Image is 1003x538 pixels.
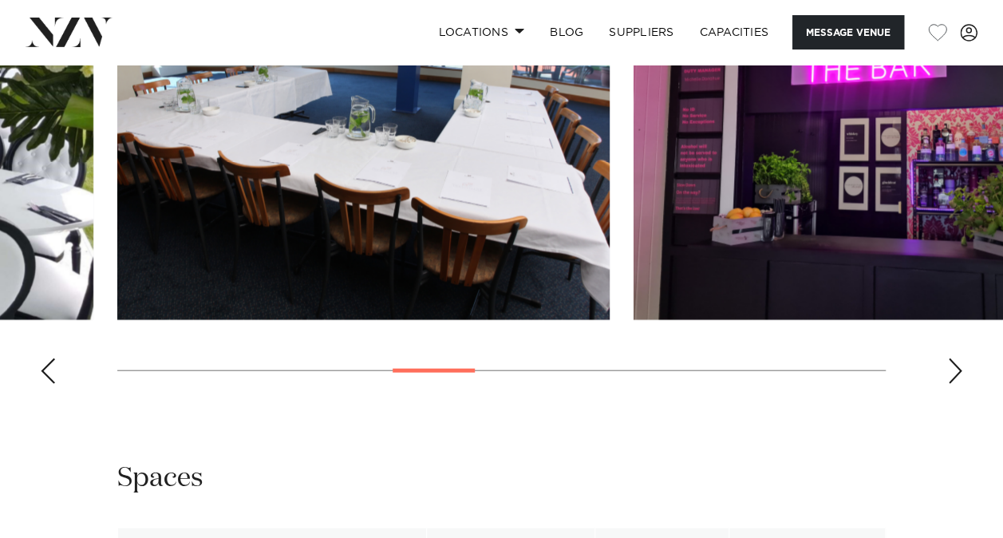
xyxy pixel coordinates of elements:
a: SUPPLIERS [596,15,686,49]
a: BLOG [537,15,596,49]
h2: Spaces [117,461,203,496]
a: Capacities [687,15,782,49]
a: Locations [425,15,537,49]
img: nzv-logo.png [26,18,113,46]
button: Message Venue [792,15,904,49]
